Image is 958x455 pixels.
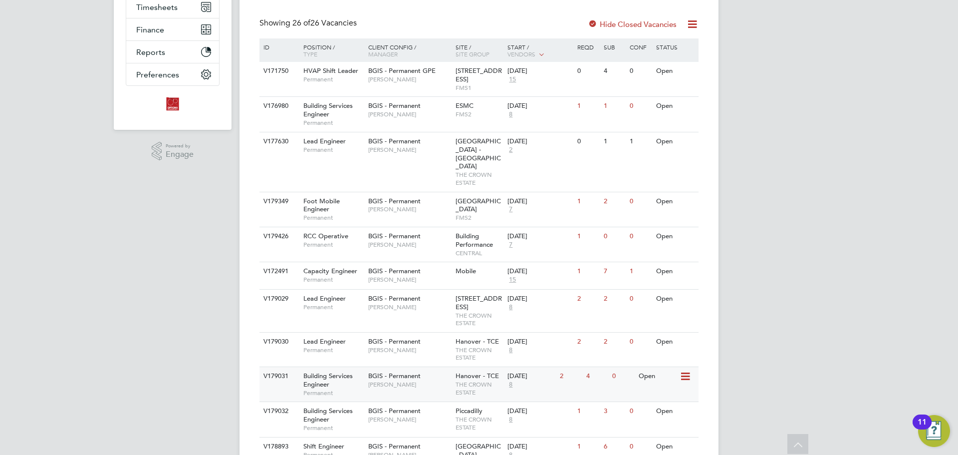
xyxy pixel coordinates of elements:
[126,63,219,85] button: Preferences
[456,346,503,362] span: THE CROWN ESTATE
[368,276,451,284] span: [PERSON_NAME]
[627,97,653,115] div: 0
[303,66,358,75] span: HVAP Shift Leader
[654,262,697,281] div: Open
[507,372,555,381] div: [DATE]
[303,232,348,240] span: RCC Operative
[507,241,514,249] span: 7
[918,422,927,435] div: 11
[368,146,451,154] span: [PERSON_NAME]
[507,338,572,346] div: [DATE]
[303,372,353,389] span: Building Services Engineer
[627,402,653,421] div: 0
[918,415,950,447] button: Open Resource Center, 11 new notifications
[507,303,514,312] span: 8
[292,18,310,28] span: 26 of
[456,294,502,311] span: [STREET_ADDRESS]
[152,142,194,161] a: Powered byEngage
[165,96,181,112] img: optionsresourcing-logo-retina.png
[303,146,363,154] span: Permanent
[601,262,627,281] div: 7
[366,38,453,62] div: Client Config /
[507,267,572,276] div: [DATE]
[507,102,572,110] div: [DATE]
[507,205,514,214] span: 7
[584,367,610,386] div: 4
[507,295,572,303] div: [DATE]
[654,38,697,55] div: Status
[136,25,164,34] span: Finance
[166,142,194,150] span: Powered by
[368,381,451,389] span: [PERSON_NAME]
[456,197,501,214] span: [GEOGRAPHIC_DATA]
[303,119,363,127] span: Permanent
[303,101,353,118] span: Building Services Engineer
[453,38,505,62] div: Site /
[507,232,572,241] div: [DATE]
[368,294,421,303] span: BGIS - Permanent
[303,197,340,214] span: Foot Mobile Engineer
[456,66,502,83] span: [STREET_ADDRESS]
[627,132,653,151] div: 1
[368,205,451,213] span: [PERSON_NAME]
[126,96,220,112] a: Go to home page
[368,337,421,346] span: BGIS - Permanent
[575,333,601,351] div: 2
[261,262,296,281] div: V172491
[456,101,474,110] span: ESMC
[575,227,601,246] div: 1
[368,407,421,415] span: BGIS - Permanent
[368,416,451,424] span: [PERSON_NAME]
[126,18,219,40] button: Finance
[261,132,296,151] div: V177630
[456,137,501,171] span: [GEOGRAPHIC_DATA] - [GEOGRAPHIC_DATA]
[368,267,421,275] span: BGIS - Permanent
[507,75,517,84] span: 15
[601,97,627,115] div: 1
[456,214,503,222] span: FMS2
[601,38,627,55] div: Sub
[368,110,451,118] span: [PERSON_NAME]
[303,276,363,284] span: Permanent
[507,407,572,416] div: [DATE]
[261,38,296,55] div: ID
[126,41,219,63] button: Reports
[456,416,503,431] span: THE CROWN ESTATE
[654,192,697,211] div: Open
[636,367,680,386] div: Open
[261,62,296,80] div: V171750
[575,402,601,421] div: 1
[601,333,627,351] div: 2
[654,62,697,80] div: Open
[654,97,697,115] div: Open
[368,241,451,249] span: [PERSON_NAME]
[601,132,627,151] div: 1
[610,367,636,386] div: 0
[575,262,601,281] div: 1
[303,389,363,397] span: Permanent
[303,424,363,432] span: Permanent
[261,227,296,246] div: V179426
[456,232,493,249] span: Building Performance
[627,62,653,80] div: 0
[368,197,421,205] span: BGIS - Permanent
[575,192,601,211] div: 1
[627,333,653,351] div: 0
[507,137,572,146] div: [DATE]
[507,197,572,206] div: [DATE]
[136,70,179,79] span: Preferences
[654,290,697,308] div: Open
[303,337,346,346] span: Lead Engineer
[456,84,503,92] span: FMS1
[456,110,503,118] span: FMS2
[557,367,583,386] div: 2
[136,47,165,57] span: Reports
[303,267,357,275] span: Capacity Engineer
[303,294,346,303] span: Lead Engineer
[507,276,517,284] span: 15
[507,110,514,119] span: 8
[507,381,514,389] span: 8
[654,132,697,151] div: Open
[261,367,296,386] div: V179031
[507,443,572,451] div: [DATE]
